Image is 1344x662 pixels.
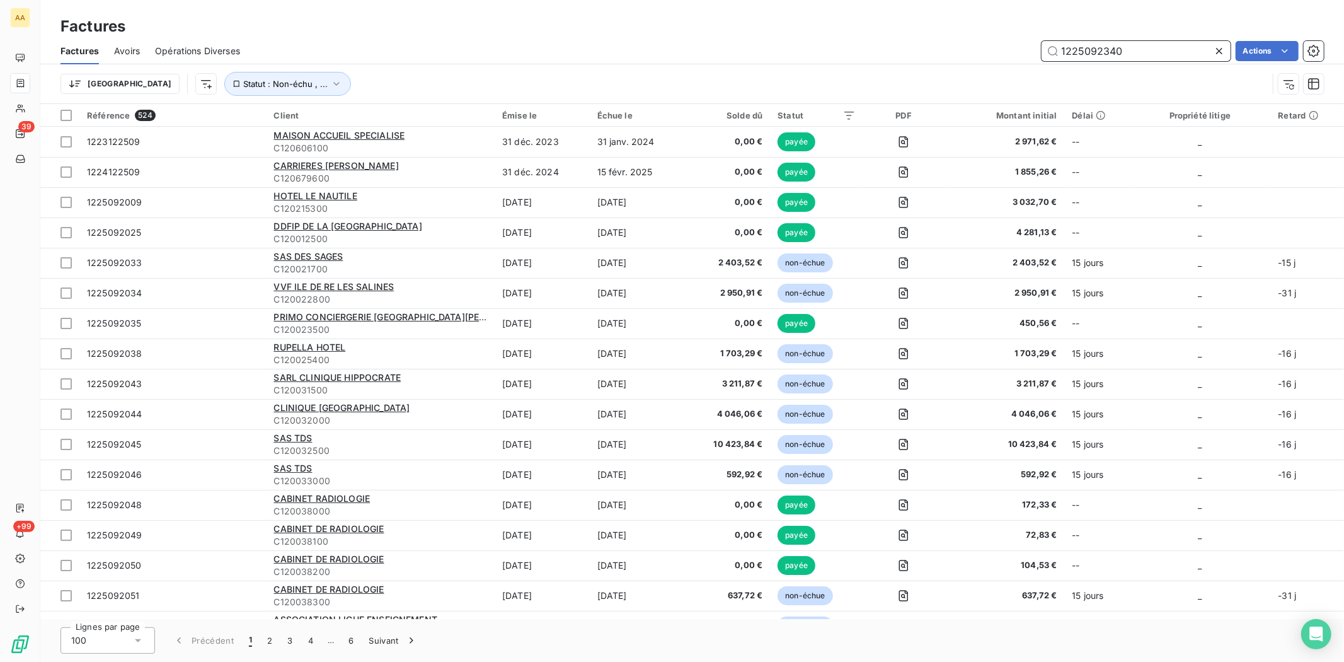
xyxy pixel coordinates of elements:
span: C120032000 [273,414,487,427]
td: [DATE] [495,278,590,308]
span: CLINIQUE [GEOGRAPHIC_DATA] [273,402,410,413]
td: [DATE] [590,611,686,641]
span: SAS TDS [273,433,312,443]
td: -- [1065,127,1130,157]
span: _ [1198,257,1202,268]
span: 2 971,62 € [952,136,1057,148]
span: 1225092050 [87,560,142,571]
span: _ [1198,439,1202,450]
td: -- [1065,187,1130,218]
td: [DATE] [495,581,590,611]
span: _ [1198,318,1202,328]
span: Opérations Diverses [155,45,240,57]
div: Délai [1072,110,1122,120]
span: MAISON ACCUEIL SPECIALISE [273,130,405,141]
span: _ [1198,197,1202,207]
span: 2 403,52 € [693,257,763,269]
span: 72,83 € [952,529,1057,542]
span: +99 [13,521,35,532]
td: [DATE] [590,278,686,308]
span: 1225092035 [87,318,142,328]
span: 1225092034 [87,287,142,298]
span: C120038200 [273,566,487,578]
div: Client [273,110,487,120]
button: Statut : Non-échu , ... [224,72,351,96]
td: -- [1065,308,1130,339]
span: _ [1198,378,1202,389]
span: -15 j [1278,257,1296,268]
span: payée [778,526,815,545]
span: RUPELLA HOTEL [273,342,345,352]
div: Solde dû [693,110,763,120]
span: 1223122509 [87,136,141,147]
span: Référence [87,110,130,120]
span: 1225092046 [87,469,142,480]
span: 0,00 € [693,196,763,209]
span: _ [1198,530,1202,540]
td: [DATE] [590,460,686,490]
td: [DATE] [590,490,686,520]
td: [DATE] [590,218,686,248]
span: -31 j [1278,287,1297,298]
span: 1225092033 [87,257,142,268]
span: 3 211,87 € [952,378,1057,390]
td: [DATE] [495,248,590,278]
span: 637,72 € [693,589,763,602]
span: HOTEL LE NAUTILE [273,190,357,201]
span: payée [778,314,815,333]
span: C120022800 [273,293,487,306]
span: … [321,630,341,651]
span: payée [778,193,815,212]
span: 39 [18,121,35,132]
span: 1 703,29 € [693,347,763,360]
img: Logo LeanPay [10,634,30,654]
span: 1225092009 [87,197,142,207]
span: SAS TDS [273,463,312,473]
span: 4 281,13 € [952,226,1057,239]
td: [DATE] [495,187,590,218]
span: _ [1198,409,1202,419]
span: VVF ILE DE RE LES SALINES [273,281,394,292]
td: [DATE] [495,550,590,581]
td: 15 jours [1065,611,1130,641]
span: -16 j [1278,409,1297,419]
span: C120038100 [273,535,487,548]
span: Factures [60,45,99,57]
div: Montant initial [952,110,1057,120]
div: Statut [778,110,855,120]
td: 15 jours [1065,581,1130,611]
td: [DATE] [495,520,590,550]
span: 1225092025 [87,227,142,238]
span: 1225092038 [87,348,142,359]
span: _ [1198,348,1202,359]
span: 450,56 € [952,317,1057,330]
div: Open Intercom Messenger [1301,619,1331,649]
td: [DATE] [590,581,686,611]
button: Actions [1236,41,1299,61]
span: _ [1198,469,1202,480]
span: 1225092043 [87,378,142,389]
span: -16 j [1278,378,1297,389]
span: _ [1198,227,1202,238]
td: 15 jours [1065,460,1130,490]
button: 4 [301,627,321,654]
span: C120606100 [273,142,487,154]
span: SARL CLINIQUE HIPPOCRATE [273,372,401,383]
button: 3 [280,627,301,654]
span: CABINET RADIOLOGIE [273,493,370,504]
span: C120023500 [273,323,487,336]
span: 0,00 € [693,559,763,572]
button: Précédent [165,627,241,654]
span: non-échue [778,465,832,484]
span: payée [778,132,815,151]
button: 6 [341,627,361,654]
span: -16 j [1278,469,1297,480]
span: 1 855,26 € [952,166,1057,178]
td: -- [1065,157,1130,187]
td: 15 jours [1065,399,1130,429]
td: -- [1065,550,1130,581]
span: C120038300 [273,596,487,608]
div: Émise le [502,110,582,120]
td: [DATE] [495,490,590,520]
span: non-échue [778,586,832,605]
